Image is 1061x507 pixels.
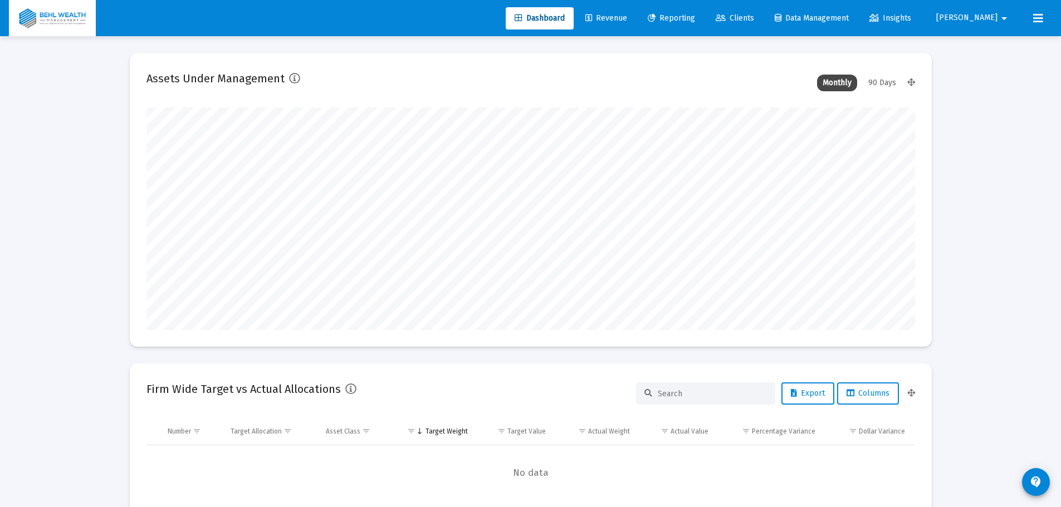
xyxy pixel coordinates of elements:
div: 90 Days [863,75,902,91]
span: Columns [847,388,889,398]
a: Reporting [639,7,704,29]
div: Percentage Variance [752,427,815,436]
a: Data Management [766,7,858,29]
div: Target Value [507,427,546,436]
td: Column Percentage Variance [716,418,823,445]
a: Dashboard [506,7,574,29]
span: Show filter options for column 'Asset Class' [362,427,370,435]
h2: Firm Wide Target vs Actual Allocations [146,380,341,398]
div: Number [168,427,191,436]
span: Clients [716,13,754,23]
a: Clients [707,7,763,29]
div: Asset Class [326,427,360,436]
div: Data grid [146,418,915,501]
mat-icon: arrow_drop_down [998,7,1011,29]
td: Column Actual Value [638,418,716,445]
input: Search [658,389,767,398]
div: Target Weight [426,427,468,436]
span: Show filter options for column 'Target Weight' [407,427,415,435]
a: Revenue [576,7,636,29]
span: Show filter options for column 'Target Allocation' [283,427,292,435]
td: Column Dollar Variance [823,418,915,445]
td: Column Actual Weight [554,418,637,445]
td: Column Number [160,418,223,445]
span: Show filter options for column 'Actual Value' [661,427,669,435]
span: Data Management [775,13,849,23]
span: No data [146,467,915,479]
span: Show filter options for column 'Dollar Variance' [849,427,857,435]
div: Monthly [817,75,857,91]
td: Column Asset Class [318,418,392,445]
div: Target Allocation [231,427,282,436]
span: Dashboard [515,13,565,23]
button: Export [781,382,834,405]
span: Show filter options for column 'Actual Weight' [578,427,586,435]
div: Actual Value [671,427,708,436]
span: Insights [869,13,911,23]
a: Insights [860,7,920,29]
span: Show filter options for column 'Number' [193,427,201,435]
span: Show filter options for column 'Percentage Variance' [742,427,750,435]
span: Export [791,388,825,398]
td: Column Target Value [476,418,554,445]
button: [PERSON_NAME] [923,7,1024,29]
span: Show filter options for column 'Target Value' [497,427,506,435]
mat-icon: contact_support [1029,475,1043,489]
td: Column Target Allocation [223,418,318,445]
h2: Assets Under Management [146,70,285,87]
div: Actual Weight [588,427,630,436]
span: [PERSON_NAME] [936,13,998,23]
div: Dollar Variance [859,427,905,436]
span: Revenue [585,13,627,23]
span: Reporting [648,13,695,23]
img: Dashboard [17,7,87,29]
button: Columns [837,382,899,405]
td: Column Target Weight [392,418,476,445]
